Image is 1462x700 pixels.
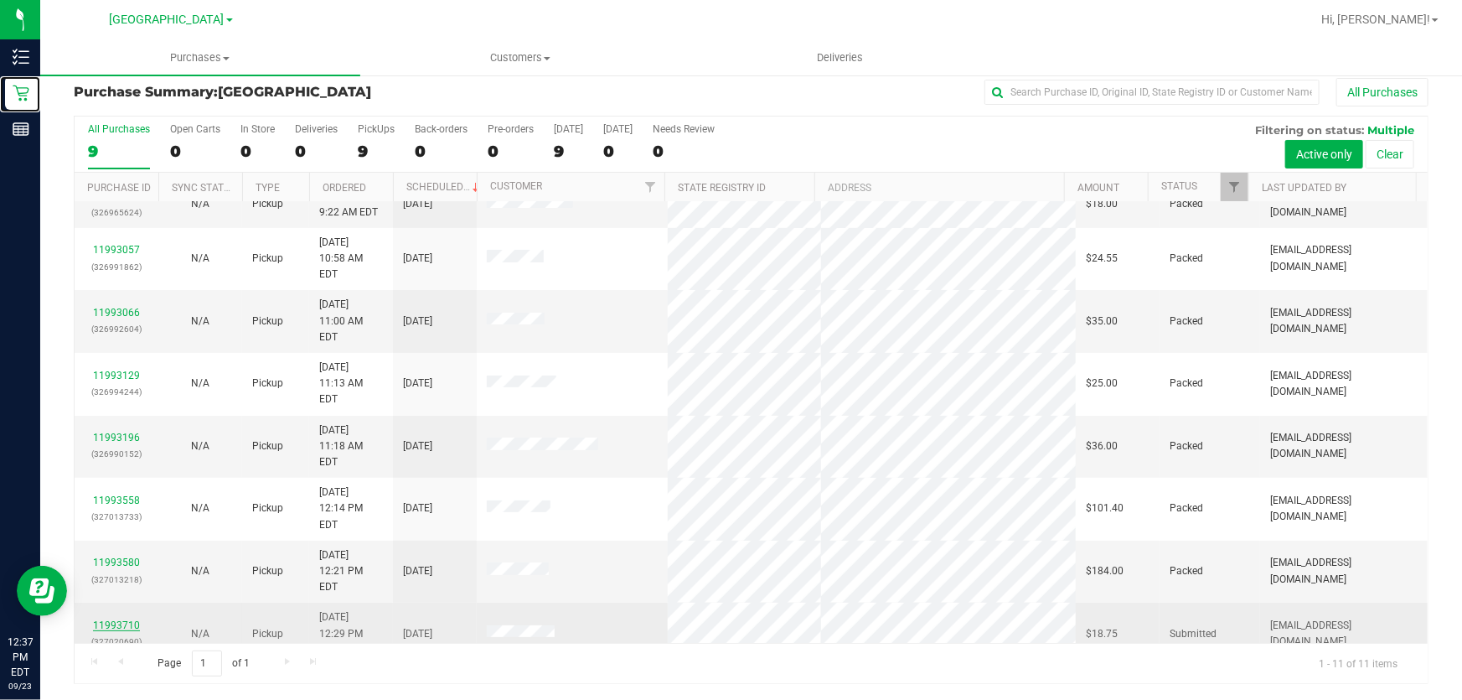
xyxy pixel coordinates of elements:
span: Not Applicable [191,502,209,514]
div: 0 [653,142,715,161]
span: Not Applicable [191,315,209,327]
button: N/A [191,251,209,267]
a: 11993558 [93,495,140,506]
span: Filtering on status: [1255,123,1364,137]
span: $18.75 [1086,626,1118,642]
a: Last Updated By [1262,182,1346,194]
div: [DATE] [603,123,633,135]
th: Address [814,173,1064,202]
span: Not Applicable [191,628,209,640]
button: N/A [191,563,209,579]
div: 9 [358,142,395,161]
input: Search Purchase ID, Original ID, State Registry ID or Customer Name... [984,80,1320,105]
span: Pickup [252,314,283,329]
p: (326965624) [85,205,148,220]
span: 1 - 11 of 11 items [1305,651,1411,676]
span: [GEOGRAPHIC_DATA] [110,13,225,27]
span: [DATE] 9:22 AM EDT [319,188,378,220]
a: 11993196 [93,432,140,443]
p: (326994244) [85,384,148,400]
span: [GEOGRAPHIC_DATA] [218,84,371,100]
a: Amount [1077,182,1119,194]
button: All Purchases [1336,78,1428,106]
div: 0 [603,142,633,161]
button: Clear [1366,140,1414,169]
div: 0 [240,142,275,161]
a: 11993580 [93,557,140,568]
button: N/A [191,196,209,212]
span: Not Applicable [191,440,209,452]
span: Packed [1170,438,1203,454]
p: 12:37 PM EDT [8,635,33,680]
a: Ordered [323,182,366,194]
span: [DATE] [403,500,432,516]
span: Page of 1 [143,651,264,677]
a: 11993129 [93,370,140,381]
a: Sync Status [172,182,236,194]
a: 11993710 [93,620,140,631]
span: Purchases [40,50,360,65]
span: Packed [1170,314,1203,329]
span: [DATE] 11:00 AM EDT [319,297,383,345]
span: [DATE] 11:18 AM EDT [319,423,383,471]
a: Type [256,182,280,194]
inline-svg: Inventory [13,49,29,65]
span: $35.00 [1086,314,1118,329]
div: [DATE] [554,123,583,135]
div: 0 [488,142,534,161]
span: Not Applicable [191,565,209,577]
button: N/A [191,438,209,454]
span: Pickup [252,251,283,267]
span: Packed [1170,251,1203,267]
div: 0 [170,142,220,161]
a: Deliveries [680,40,1000,75]
button: Active only [1285,140,1363,169]
a: Purchase ID [87,182,151,194]
a: Scheduled [406,181,483,193]
span: [DATE] [403,626,432,642]
div: PickUps [358,123,395,135]
span: Multiple [1367,123,1414,137]
span: [DATE] 12:21 PM EDT [319,547,383,596]
span: $36.00 [1086,438,1118,454]
div: 9 [88,142,150,161]
span: [DATE] 10:58 AM EDT [319,235,383,283]
p: 09/23 [8,680,33,692]
p: (327020690) [85,634,148,650]
span: Pickup [252,563,283,579]
button: N/A [191,376,209,391]
span: Packed [1170,376,1203,391]
a: Customers [360,40,680,75]
div: Deliveries [295,123,338,135]
div: In Store [240,123,275,135]
span: [DATE] [403,438,432,454]
div: Back-orders [415,123,468,135]
span: Customers [361,50,679,65]
span: $101.40 [1086,500,1124,516]
span: [DATE] [403,251,432,267]
span: [DATE] 12:29 PM EDT [319,609,383,658]
span: Not Applicable [191,377,209,389]
input: 1 [192,651,222,677]
span: $184.00 [1086,563,1124,579]
p: (326992604) [85,321,148,337]
a: Filter [1221,173,1248,201]
span: [EMAIL_ADDRESS][DOMAIN_NAME] [1270,493,1418,525]
p: (326990152) [85,446,148,462]
span: [DATE] [403,314,432,329]
span: [EMAIL_ADDRESS][DOMAIN_NAME] [1270,368,1418,400]
span: [DATE] 12:14 PM EDT [319,485,383,533]
span: Packed [1170,196,1203,212]
div: 0 [415,142,468,161]
a: 11993066 [93,307,140,319]
a: Customer [490,180,542,192]
div: 0 [295,142,338,161]
a: 11993057 [93,244,140,256]
span: [DATE] [403,563,432,579]
a: Status [1161,180,1197,192]
div: Pre-orders [488,123,534,135]
iframe: Resource center [17,566,67,616]
span: Pickup [252,376,283,391]
span: [EMAIL_ADDRESS][DOMAIN_NAME] [1270,430,1418,462]
a: State Registry ID [678,182,766,194]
